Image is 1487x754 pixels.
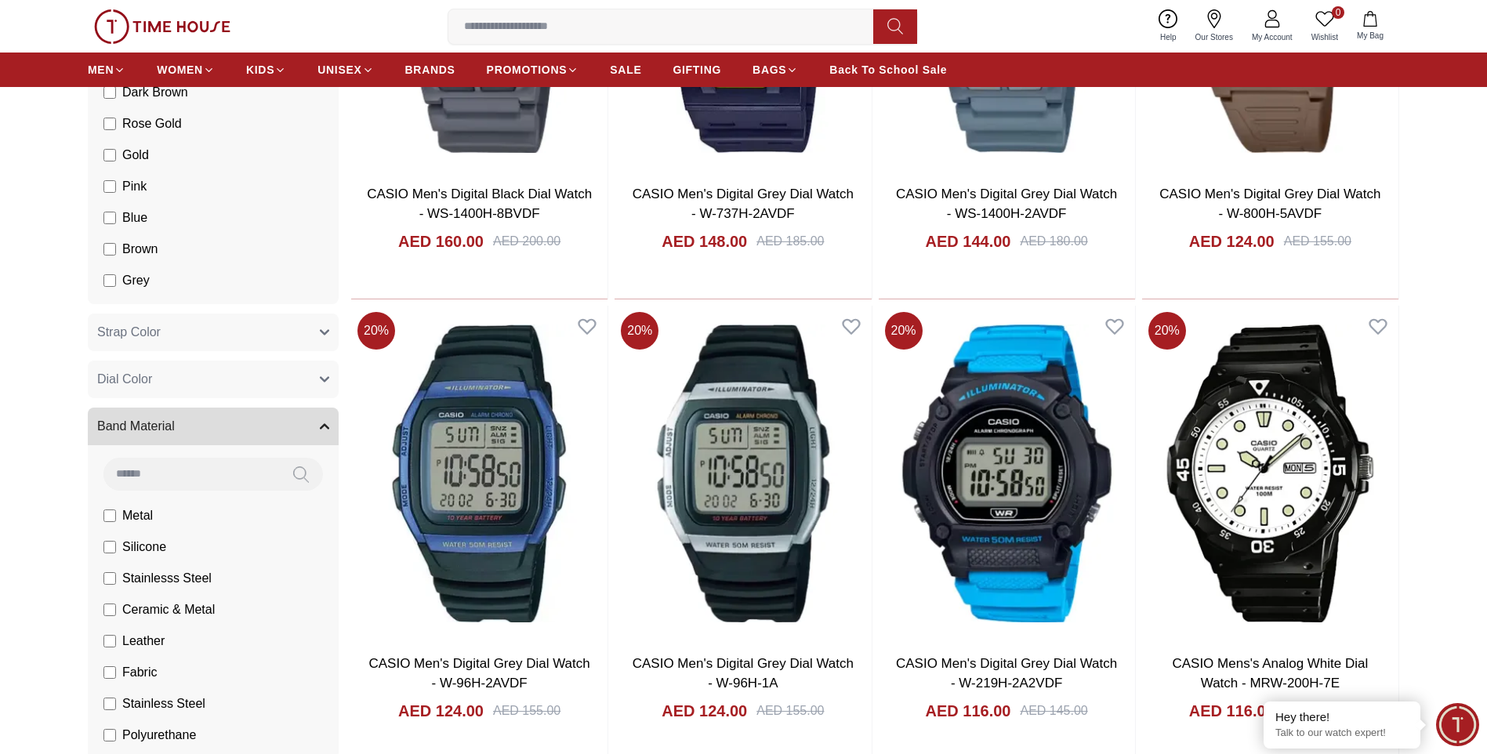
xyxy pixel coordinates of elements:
[756,232,824,251] div: AED 185.00
[673,62,721,78] span: GIFTING
[753,62,786,78] span: BAGS
[662,230,747,252] h4: AED 148.00
[1020,701,1087,720] div: AED 145.00
[122,726,196,745] span: Polyurethane
[122,114,182,133] span: Rose Gold
[103,118,116,130] input: Rose Gold
[122,600,215,619] span: Ceramic & Metal
[493,232,560,251] div: AED 200.00
[122,271,150,290] span: Grey
[1275,727,1409,740] p: Talk to our watch expert!
[103,698,116,710] input: Stainless Steel
[94,9,230,44] img: ...
[369,656,590,691] a: CASIO Men's Digital Grey Dial Watch - W-96H-2AVDF
[122,146,149,165] span: Gold
[1172,656,1368,691] a: CASIO Mens's Analog White Dial Watch - MRW-200H-7E
[103,274,116,287] input: Grey
[896,187,1117,222] a: CASIO Men's Digital Grey Dial Watch - WS-1400H-2AVDF
[103,180,116,193] input: Pink
[246,62,274,78] span: KIDS
[610,56,641,84] a: SALE
[1020,232,1087,251] div: AED 180.00
[1151,6,1186,46] a: Help
[103,541,116,553] input: Silicone
[829,62,947,78] span: Back To School Sale
[88,314,339,351] button: Strap Color
[829,56,947,84] a: Back To School Sale
[1189,700,1275,722] h4: AED 116.00
[1332,6,1344,19] span: 0
[879,306,1135,641] img: CASIO Men's Digital Grey Dial Watch - W-219H-2A2VDF
[317,56,373,84] a: UNISEX
[1159,187,1380,222] a: CASIO Men's Digital Grey Dial Watch - W-800H-5AVDF
[97,370,152,389] span: Dial Color
[122,538,166,556] span: Silicone
[88,361,339,398] button: Dial Color
[1186,6,1242,46] a: Our Stores
[122,506,153,525] span: Metal
[1189,230,1275,252] h4: AED 124.00
[122,569,212,588] span: Stainlesss Steel
[351,306,607,641] img: CASIO Men's Digital Grey Dial Watch - W-96H-2AVDF
[398,700,484,722] h4: AED 124.00
[103,243,116,256] input: Brown
[405,56,455,84] a: BRANDS
[246,56,286,84] a: KIDS
[1148,312,1186,350] span: 20 %
[103,635,116,647] input: Leather
[673,56,721,84] a: GIFTING
[885,312,923,350] span: 20 %
[1142,306,1398,641] img: CASIO Mens's Analog White Dial Watch - MRW-200H-7E
[633,656,854,691] a: CASIO Men's Digital Grey Dial Watch - W-96H-1A
[1305,31,1344,43] span: Wishlist
[621,312,658,350] span: 20 %
[493,701,560,720] div: AED 155.00
[88,62,114,78] span: MEN
[405,62,455,78] span: BRANDS
[157,56,215,84] a: WOMEN
[487,56,579,84] a: PROMOTIONS
[615,306,871,641] img: CASIO Men's Digital Grey Dial Watch - W-96H-1A
[633,187,854,222] a: CASIO Men's Digital Grey Dial Watch - W-737H-2AVDF
[1302,6,1347,46] a: 0Wishlist
[753,56,798,84] a: BAGS
[1246,31,1299,43] span: My Account
[103,572,116,585] input: Stainlesss Steel
[1436,703,1479,746] div: Chat Widget
[88,56,125,84] a: MEN
[317,62,361,78] span: UNISEX
[103,86,116,99] input: Dark Brown
[122,177,147,196] span: Pink
[367,187,592,222] a: CASIO Men's Digital Black Dial Watch - WS-1400H-8BVDF
[122,694,205,713] span: Stainless Steel
[122,208,147,227] span: Blue
[1275,709,1409,725] div: Hey there!
[122,83,188,102] span: Dark Brown
[357,312,395,350] span: 20 %
[97,417,175,436] span: Band Material
[103,149,116,161] input: Gold
[103,666,116,679] input: Fabric
[97,323,161,342] span: Strap Color
[103,212,116,224] input: Blue
[398,230,484,252] h4: AED 160.00
[103,729,116,741] input: Polyurethane
[1189,31,1239,43] span: Our Stores
[122,632,165,651] span: Leather
[756,701,824,720] div: AED 155.00
[487,62,568,78] span: PROMOTIONS
[157,62,203,78] span: WOMEN
[926,700,1011,722] h4: AED 116.00
[662,700,747,722] h4: AED 124.00
[103,509,116,522] input: Metal
[1347,8,1393,45] button: My Bag
[88,408,339,445] button: Band Material
[1154,31,1183,43] span: Help
[896,656,1117,691] a: CASIO Men's Digital Grey Dial Watch - W-219H-2A2VDF
[926,230,1011,252] h4: AED 144.00
[122,303,154,321] span: White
